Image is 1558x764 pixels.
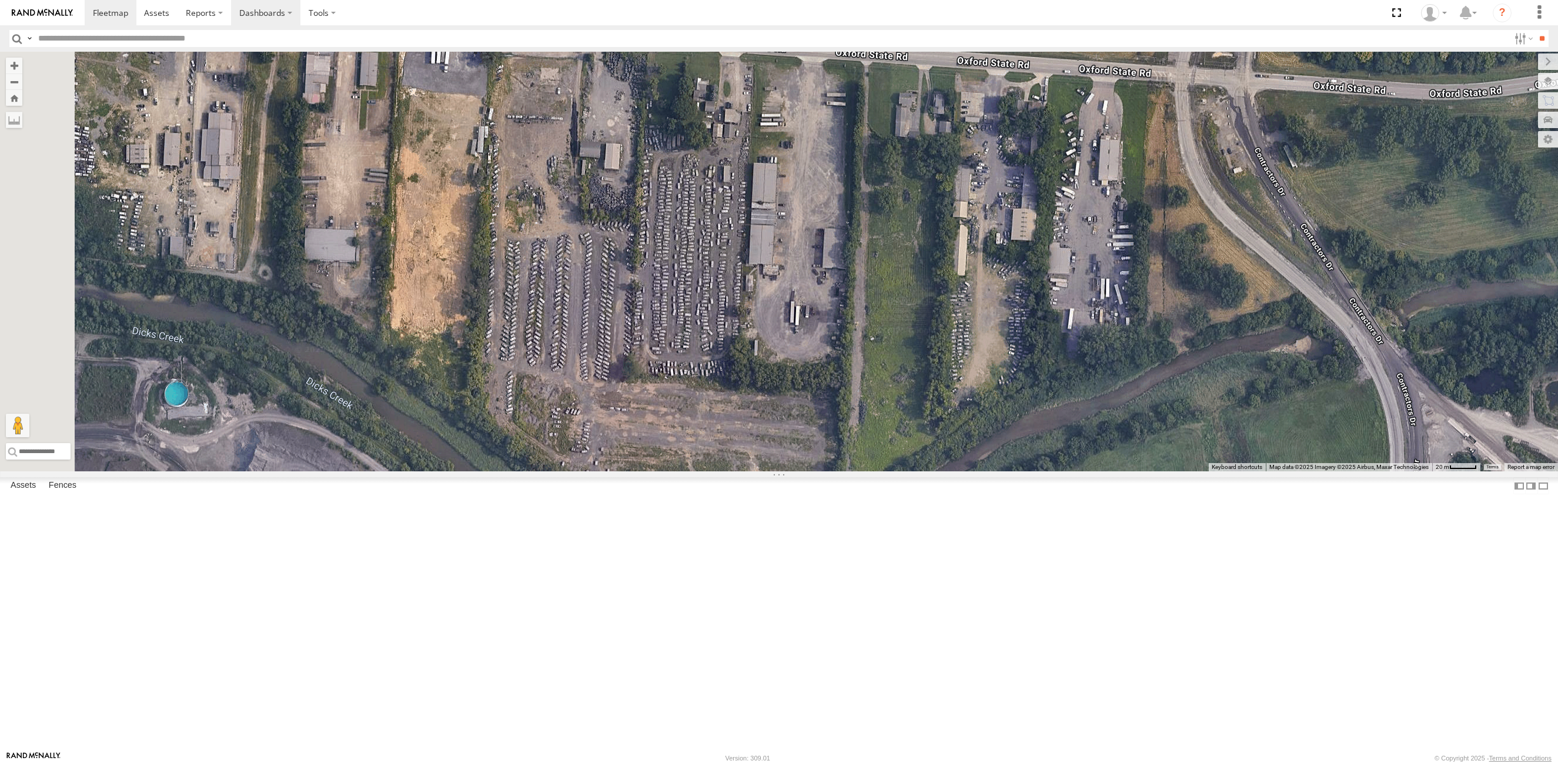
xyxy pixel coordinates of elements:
[25,30,34,47] label: Search Query
[1435,755,1552,762] div: © Copyright 2025 -
[1525,477,1537,494] label: Dock Summary Table to the Right
[1269,464,1429,470] span: Map data ©2025 Imagery ©2025 Airbus, Maxar Technologies
[1493,4,1512,22] i: ?
[1436,464,1449,470] span: 20 m
[1538,131,1558,148] label: Map Settings
[6,73,22,90] button: Zoom out
[6,58,22,73] button: Zoom in
[12,9,73,17] img: rand-logo.svg
[5,478,42,494] label: Assets
[1212,463,1262,471] button: Keyboard shortcuts
[6,752,61,764] a: Visit our Website
[6,90,22,106] button: Zoom Home
[1507,464,1554,470] a: Report a map error
[43,478,82,494] label: Fences
[1489,755,1552,762] a: Terms and Conditions
[1510,30,1535,47] label: Search Filter Options
[1537,477,1549,494] label: Hide Summary Table
[725,755,770,762] div: Version: 309.01
[6,414,29,437] button: Drag Pegman onto the map to open Street View
[1513,477,1525,494] label: Dock Summary Table to the Left
[1432,463,1480,471] button: Map Scale: 20 m per 43 pixels
[6,112,22,128] label: Measure
[1486,465,1499,470] a: Terms (opens in new tab)
[1417,4,1451,22] div: Miky Transport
